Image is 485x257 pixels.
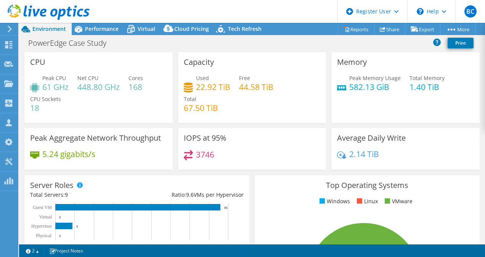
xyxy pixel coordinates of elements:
[464,5,477,18] span: BC
[196,74,209,82] span: Used
[30,95,61,103] span: CPU Sockets
[174,25,209,32] span: Cloud Pricing
[59,234,61,238] text: 0
[349,150,379,158] h4: 2.14 TiB
[186,191,194,198] span: 9.6
[383,197,413,206] li: VMware
[184,95,196,103] span: Total
[410,74,445,82] span: Total Memory
[318,197,350,206] li: Windows
[77,74,98,82] span: Net CPU
[239,74,250,82] span: Free
[260,181,474,190] h3: Top Operating Systems
[30,181,74,190] h3: Server Roles
[42,74,66,82] span: Peak CPU
[36,233,51,238] text: Physical
[405,23,440,35] a: Export
[30,104,61,112] h4: 18
[25,39,118,47] h1: PowerEdge Case Study
[42,83,69,91] h4: 61 GHz
[30,191,137,199] div: Total Servers:
[374,23,405,35] a: Share
[349,74,401,82] span: Peak Memory Usage
[417,8,424,15] svg: \n
[440,23,475,35] a: More
[410,83,445,91] h4: 1.40 TiB
[59,215,61,219] text: 0
[228,25,262,32] span: Tech Refresh
[128,83,143,91] h4: 168
[184,104,218,112] h4: 67.50 TiB
[338,23,374,35] a: Reports
[42,150,95,158] h4: 5.24 gigabits/s
[76,225,78,228] text: 9
[337,134,406,142] h3: Average Daily Write
[21,246,44,255] a: 2
[196,83,230,91] h4: 22.92 TiB
[224,206,228,210] text: 86
[44,246,88,255] a: Project Notes
[85,25,119,32] span: Performance
[355,197,378,206] li: Linux
[137,191,244,199] div: Ratio: VMs per Hypervisor
[337,58,367,66] h3: Memory
[239,83,273,91] h4: 44.58 TiB
[33,205,52,210] text: Guest VM
[448,38,474,48] a: Print
[196,150,214,159] h4: 3746
[39,214,52,220] text: Virtual
[30,134,161,142] h3: Peak Aggregate Network Throughput
[32,25,66,32] span: Environment
[128,74,143,82] span: Cores
[184,134,226,142] h3: IOPS at 95%
[184,58,214,66] h3: Capacity
[349,83,401,91] h4: 582.13 GiB
[77,83,120,91] h4: 448.80 GHz
[31,223,52,229] text: Hypervisor
[65,191,68,198] span: 9
[138,25,155,32] span: Virtual
[30,58,45,66] h3: CPU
